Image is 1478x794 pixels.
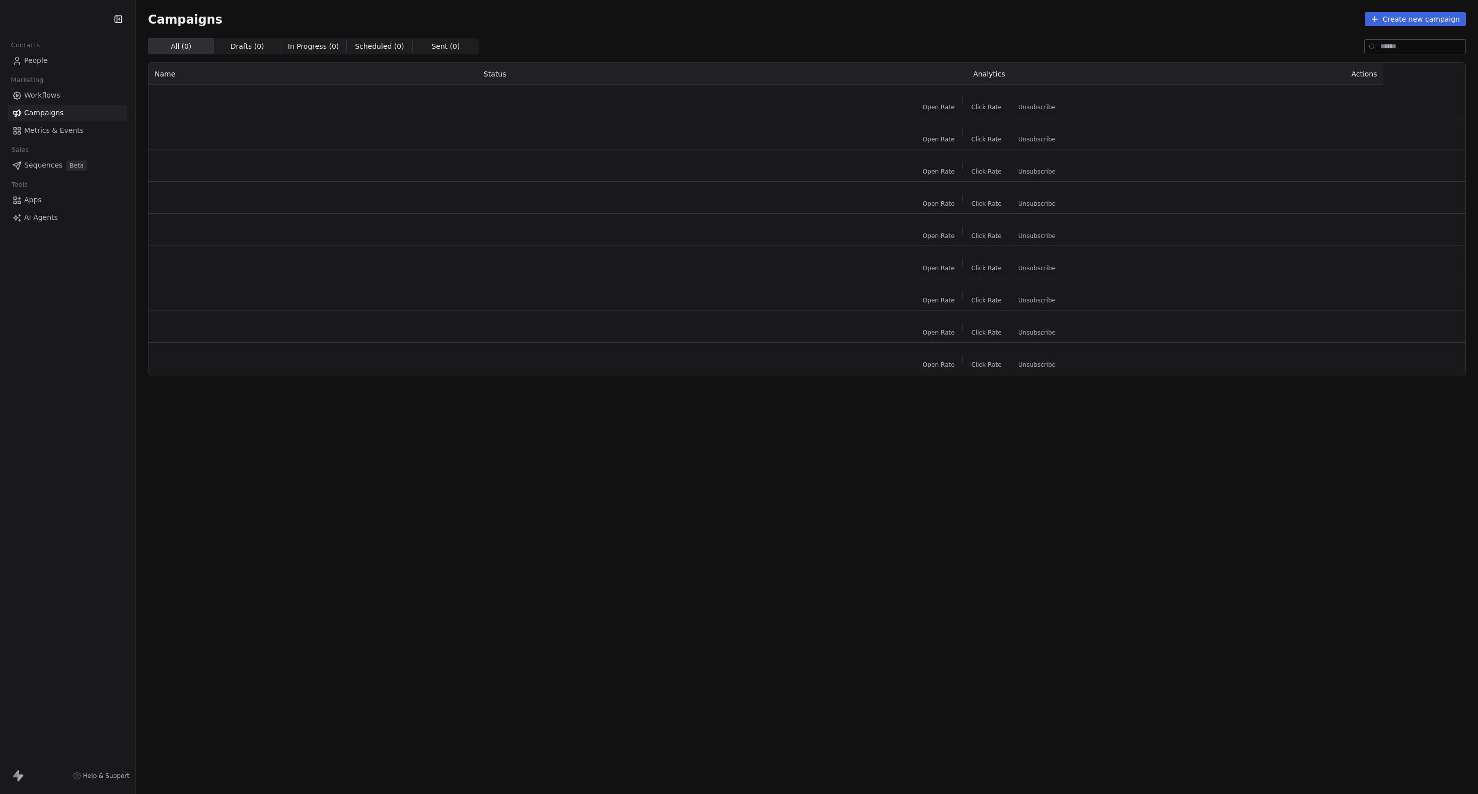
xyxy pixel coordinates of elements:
span: Campaigns [148,12,223,26]
span: In Progress ( 0 ) [288,41,339,52]
span: Click Rate [971,135,1001,143]
a: Workflows [8,87,127,104]
span: Open Rate [923,329,955,337]
span: Drafts ( 0 ) [231,41,264,52]
th: Name [149,63,478,85]
span: Unsubscribe [1018,264,1056,272]
span: Open Rate [923,361,955,369]
span: Click Rate [971,361,1001,369]
span: Unsubscribe [1018,168,1056,176]
span: Open Rate [923,264,955,272]
a: Apps [8,192,127,208]
span: Unsubscribe [1018,361,1056,369]
span: Click Rate [971,329,1001,337]
a: Metrics & Events [8,122,127,139]
span: Campaigns [24,108,63,118]
span: Click Rate [971,232,1001,240]
span: Click Rate [971,200,1001,208]
span: Open Rate [923,200,955,208]
span: Open Rate [923,103,955,111]
span: AI Agents [24,212,58,223]
span: Contacts [7,38,44,53]
span: Unsubscribe [1018,103,1056,111]
a: Help & Support [73,772,129,780]
span: Unsubscribe [1018,329,1056,337]
a: People [8,52,127,69]
span: Click Rate [971,296,1001,304]
span: People [24,55,48,66]
th: Status [478,63,777,85]
span: Metrics & Events [24,125,84,136]
span: Apps [24,195,42,205]
span: Sequences [24,160,62,171]
span: Tools [7,177,32,192]
span: Open Rate [923,135,955,143]
span: Help & Support [83,772,129,780]
span: Unsubscribe [1018,200,1056,208]
span: Beta [66,161,87,171]
span: Workflows [24,90,60,101]
span: Open Rate [923,296,955,304]
a: Campaigns [8,105,127,121]
span: Open Rate [923,232,955,240]
span: Scheduled ( 0 ) [355,41,404,52]
span: Unsubscribe [1018,296,1056,304]
span: Click Rate [971,103,1001,111]
span: Click Rate [971,168,1001,176]
span: Click Rate [971,264,1001,272]
span: Unsubscribe [1018,232,1056,240]
span: Sent ( 0 ) [431,41,460,52]
span: Open Rate [923,168,955,176]
a: AI Agents [8,209,127,226]
a: SequencesBeta [8,157,127,174]
span: Sales [7,142,33,157]
th: Analytics [777,63,1201,85]
button: Create new campaign [1365,12,1466,26]
th: Actions [1201,63,1383,85]
span: Unsubscribe [1018,135,1056,143]
span: Marketing [7,72,48,88]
